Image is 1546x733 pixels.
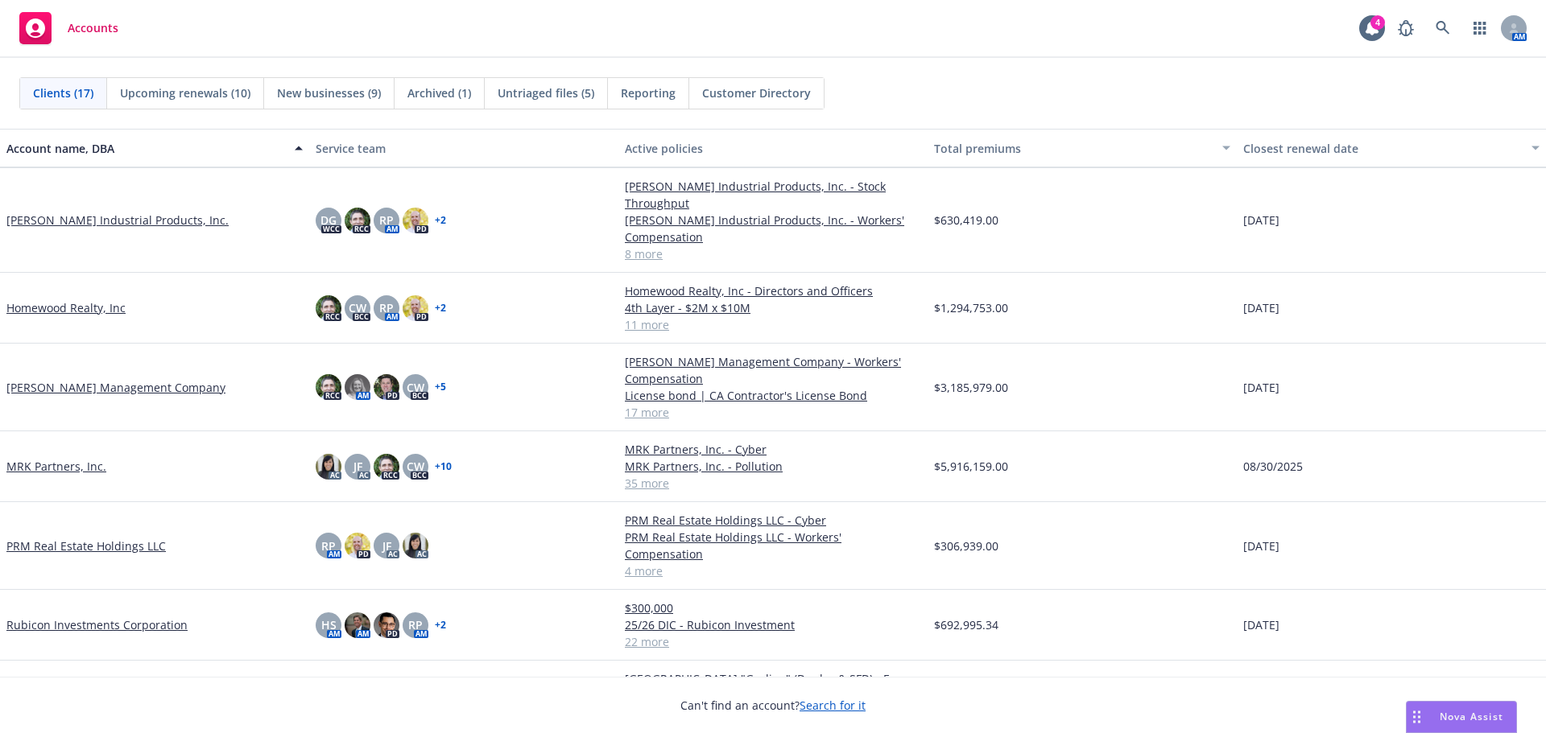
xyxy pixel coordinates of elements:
[625,404,921,421] a: 17 more
[934,379,1008,396] span: $3,185,979.00
[625,616,921,633] a: 25/26 DIC - Rubicon Investment
[435,462,452,472] a: + 10
[435,216,446,225] a: + 2
[320,212,337,229] span: DG
[321,616,337,633] span: HS
[6,299,126,316] a: Homewood Realty, Inc
[345,533,370,558] img: photo
[934,140,1213,157] div: Total premiums
[1243,458,1303,475] span: 08/30/2025
[625,282,921,299] a: Homewood Realty, Inc - Directors and Officers
[934,458,1008,475] span: $5,916,159.00
[349,299,366,316] span: CW
[800,698,866,713] a: Search for it
[625,475,921,492] a: 35 more
[309,129,618,167] button: Service team
[625,529,921,562] a: PRM Real Estate Holdings LLC - Workers' Compensation
[625,633,921,650] a: 22 more
[680,697,866,714] span: Can't find an account?
[625,299,921,316] a: 4th Layer - $2M x $10M
[403,533,428,558] img: photo
[1407,702,1427,732] div: Drag to move
[13,6,125,51] a: Accounts
[1427,12,1459,44] a: Search
[934,616,998,633] span: $692,995.34
[6,537,166,554] a: PRM Real Estate Holdings LLC
[1440,710,1503,723] span: Nova Assist
[702,84,811,101] span: Customer Directory
[345,374,370,400] img: photo
[321,537,336,554] span: RP
[1243,212,1279,229] span: [DATE]
[934,537,998,554] span: $306,939.00
[379,299,394,316] span: RP
[120,84,250,101] span: Upcoming renewals (10)
[408,616,423,633] span: RP
[316,140,612,157] div: Service team
[374,374,399,400] img: photo
[625,562,921,579] a: 4 more
[316,454,341,480] img: photo
[928,129,1237,167] button: Total premiums
[435,303,446,313] a: + 2
[1464,12,1496,44] a: Switch app
[934,299,1008,316] span: $1,294,753.00
[625,458,921,475] a: MRK Partners, Inc. - Pollution
[625,316,921,333] a: 11 more
[625,245,921,262] a: 8 more
[1390,12,1422,44] a: Report a Bug
[1243,537,1279,554] span: [DATE]
[374,454,399,480] img: photo
[625,178,921,212] a: [PERSON_NAME] Industrial Products, Inc. - Stock Throughput
[407,458,424,475] span: CW
[345,208,370,233] img: photo
[403,295,428,321] img: photo
[277,84,381,101] span: New businesses (9)
[1243,616,1279,633] span: [DATE]
[934,212,998,229] span: $630,419.00
[1406,701,1517,733] button: Nova Assist
[1243,299,1279,316] span: [DATE]
[625,512,921,529] a: PRM Real Estate Holdings LLC - Cyber
[33,84,93,101] span: Clients (17)
[407,379,424,396] span: CW
[407,84,471,101] span: Archived (1)
[625,353,921,387] a: [PERSON_NAME] Management Company - Workers' Compensation
[498,84,594,101] span: Untriaged files (5)
[1370,13,1385,27] div: 4
[621,84,676,101] span: Reporting
[6,379,225,396] a: [PERSON_NAME] Management Company
[1237,129,1546,167] button: Closest renewal date
[1243,379,1279,396] span: [DATE]
[345,612,370,638] img: photo
[353,458,362,475] span: JF
[1243,140,1522,157] div: Closest renewal date
[374,612,399,638] img: photo
[618,129,928,167] button: Active policies
[435,382,446,392] a: + 5
[6,212,229,229] a: [PERSON_NAME] Industrial Products, Inc.
[625,212,921,245] a: [PERSON_NAME] Industrial Products, Inc. - Workers' Compensation
[625,140,921,157] div: Active policies
[625,670,921,704] a: [GEOGRAPHIC_DATA] "Gosling" (Duplex & SFD) - Excess Liability
[403,208,428,233] img: photo
[625,599,921,616] a: $300,000
[68,22,118,35] span: Accounts
[316,374,341,400] img: photo
[6,140,285,157] div: Account name, DBA
[435,620,446,630] a: + 2
[625,441,921,458] a: MRK Partners, Inc. - Cyber
[316,295,341,321] img: photo
[625,387,921,404] a: License bond | CA Contractor's License Bond
[379,212,394,229] span: RP
[382,537,391,554] span: JF
[6,458,106,475] a: MRK Partners, Inc.
[6,616,188,633] a: Rubicon Investments Corporation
